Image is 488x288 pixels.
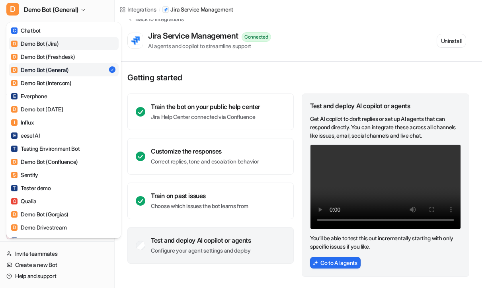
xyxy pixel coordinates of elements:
div: Tester demo [11,184,51,192]
div: Demo Bot (Jira) [11,39,59,48]
span: D [11,106,18,113]
span: D [11,54,18,60]
div: Everphone [11,92,47,100]
div: YourArt [11,236,39,245]
span: C [11,27,18,34]
div: Demo Bot (Confluence) [11,158,78,166]
span: D [11,224,18,231]
div: Demo Bot (General) [11,66,69,74]
div: Sentify [11,171,38,179]
span: T [11,146,18,152]
span: Q [11,198,18,204]
span: D [11,159,18,165]
div: eesel AI [11,131,40,140]
div: Demo bot [DATE] [11,105,63,113]
span: D [11,211,18,218]
span: D [11,80,18,86]
div: Demo Drivestream [11,223,67,232]
div: Influx [11,118,33,126]
span: E [11,93,18,99]
span: S [11,172,18,178]
span: Y [11,237,18,244]
div: Testing Environment Bot [11,144,80,153]
span: D [11,67,18,73]
div: Qualia [11,197,36,205]
div: Chatbot [11,26,41,35]
div: Demo Bot (Intercom) [11,79,72,87]
span: I [11,119,18,126]
span: D [11,41,18,47]
div: Demo Bot (Freshdesk) [11,53,75,61]
div: Demo Bot (Gorgias) [11,210,68,218]
span: T [11,185,18,191]
span: Demo Bot (General) [24,4,78,15]
div: DDemo Bot (General) [6,22,121,238]
span: E [11,132,18,139]
span: D [6,3,19,16]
